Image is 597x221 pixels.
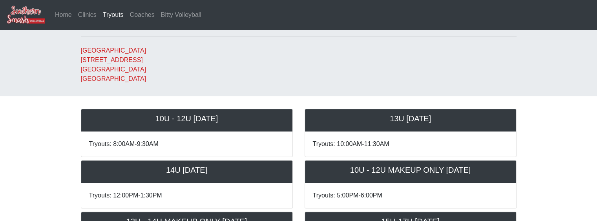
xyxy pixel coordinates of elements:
[313,191,508,200] p: Tryouts: 5:00PM-6:00PM
[100,7,127,23] a: Tryouts
[89,165,285,175] h5: 14U [DATE]
[158,7,204,23] a: Bitty Volleyball
[89,139,285,149] p: Tryouts: 8:00AM-9:30AM
[81,47,146,82] a: [GEOGRAPHIC_DATA][STREET_ADDRESS][GEOGRAPHIC_DATA][GEOGRAPHIC_DATA]
[89,114,285,123] h5: 10U - 12U [DATE]
[313,165,508,175] h5: 10U - 12U MAKEUP ONLY [DATE]
[313,139,508,149] p: Tryouts: 10:00AM-11:30AM
[313,114,508,123] h5: 13U [DATE]
[75,7,100,23] a: Clinics
[52,7,75,23] a: Home
[89,191,285,200] p: Tryouts: 12:00PM-1:30PM
[6,5,46,24] img: Southern Smash Volleyball
[127,7,158,23] a: Coaches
